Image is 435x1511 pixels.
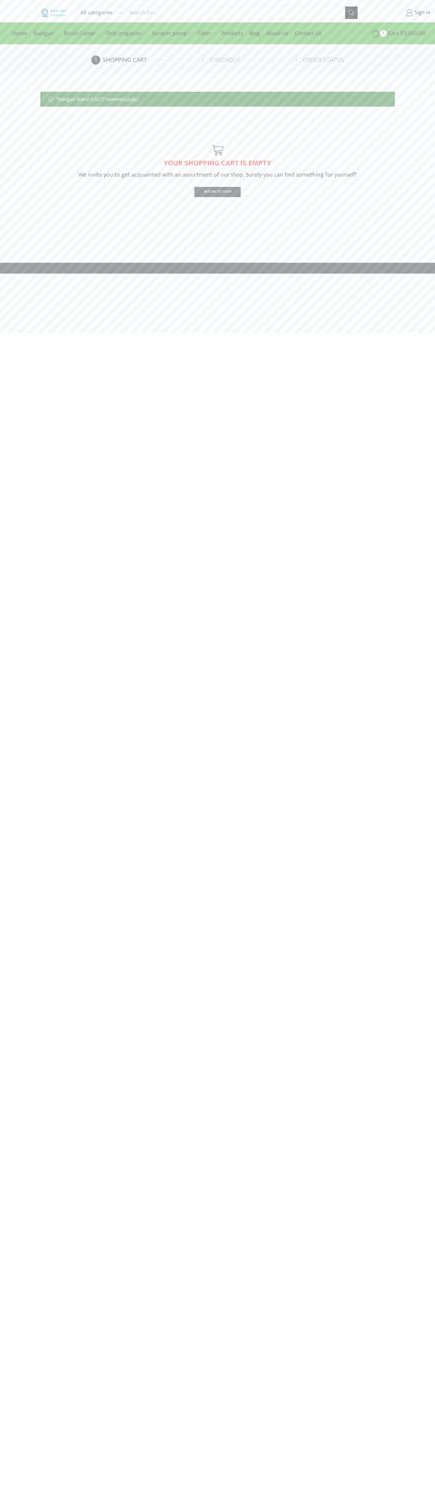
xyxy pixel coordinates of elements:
a: Return To Shop [194,187,241,197]
a: 1 Cart ₹3,500.00 [364,28,426,39]
span: 1 [380,30,386,36]
span: ₹ [400,29,404,38]
a: Sign in [367,7,430,18]
a: Drip Irrigation [103,26,149,41]
a: Filter [195,26,218,41]
a: Undo? [125,95,139,103]
div: “Raingun Stand (1.50")” removed. [40,92,395,107]
a: Checkout [198,55,290,65]
span: Sign in [413,9,430,17]
h1: YOUR SHOPPING CART IS EMPTY [40,159,395,168]
a: Sprayer pump [149,26,194,41]
a: Home [9,26,30,41]
a: Brush Cutter [61,26,103,41]
input: Search for... [126,7,345,19]
bdi: 3,500.00 [400,29,426,38]
p: We invite you to get acquainted with an assortment of our shop. Surely you can find something for... [40,170,395,180]
span: Cart [386,29,399,38]
a: About Us [263,26,292,41]
a: Products [218,26,246,41]
a: Blog [246,26,263,41]
span: Return To Shop [204,189,231,195]
button: Search button [345,7,358,19]
a: Contact Us [292,26,325,41]
a: Raingun [30,26,61,41]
